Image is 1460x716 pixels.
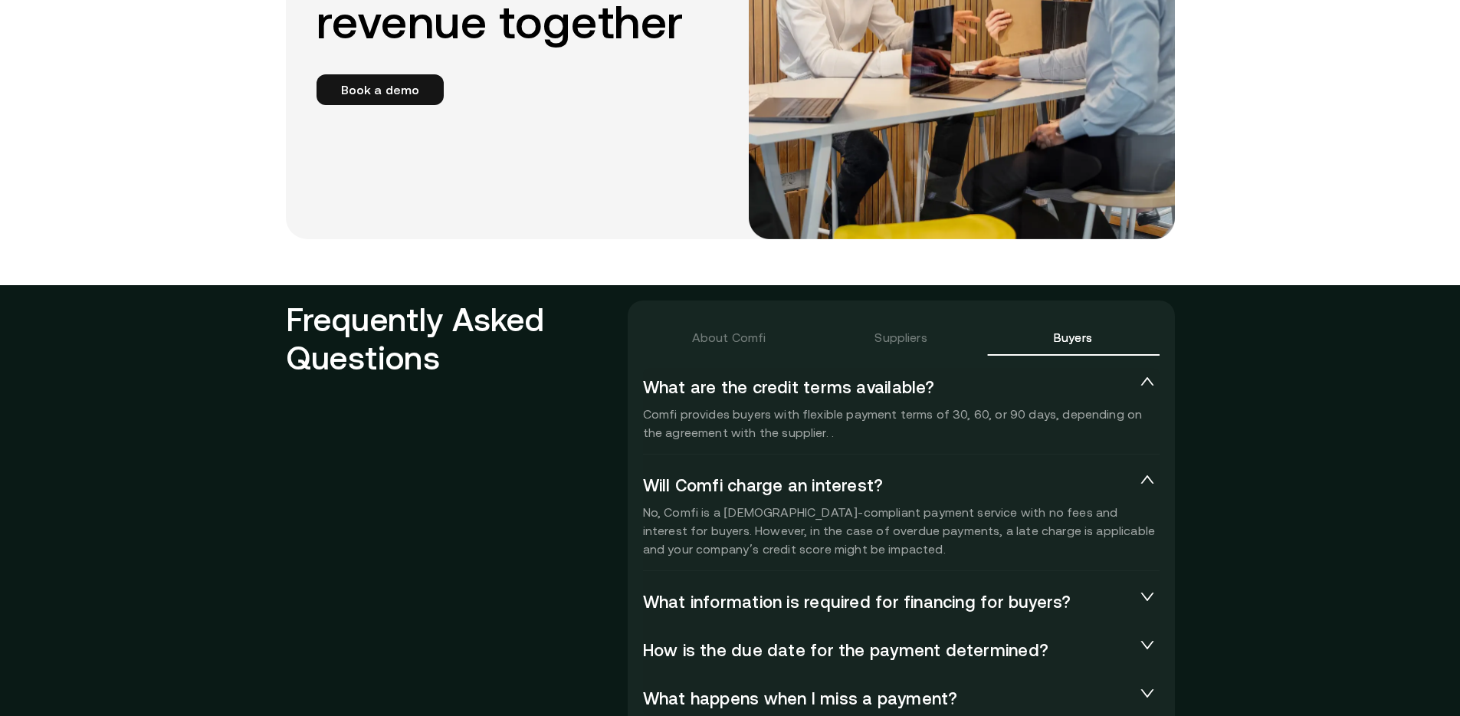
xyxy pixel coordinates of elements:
a: Book a demo [317,74,445,105]
span: What happens when I miss a payment? [643,688,1135,707]
span: collapsed [1138,637,1157,652]
div: Will Comfi charge an interest? [643,466,1160,503]
div: About Comfi [692,328,766,347]
span: Will Comfi charge an interest? [643,475,1135,494]
div: How is the due date for the payment determined? [643,631,1160,668]
span: How is the due date for the payment determined? [643,640,1135,659]
div: What information is required for financing for buyers? [643,583,1160,619]
span: expanded [1138,374,1157,389]
div: Buyers [1054,328,1092,347]
div: Suppliers [874,328,927,347]
span: What are the credit terms available? [643,377,1135,396]
span: expanded [1138,472,1157,488]
div: What are the credit terms available? [643,368,1160,405]
p: No, Comfi is a [DEMOGRAPHIC_DATA]-compliant payment service with no fees and interest for buyers.... [643,503,1160,558]
p: Comfi provides buyers with flexible payment terms of 30, 60, or 90 days, depending on the agreeme... [643,405,1160,442]
div: What happens when I miss a payment? [643,679,1160,716]
span: collapsed [1138,685,1157,701]
span: What information is required for financing for buyers? [643,592,1135,610]
span: collapsed [1138,589,1157,604]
